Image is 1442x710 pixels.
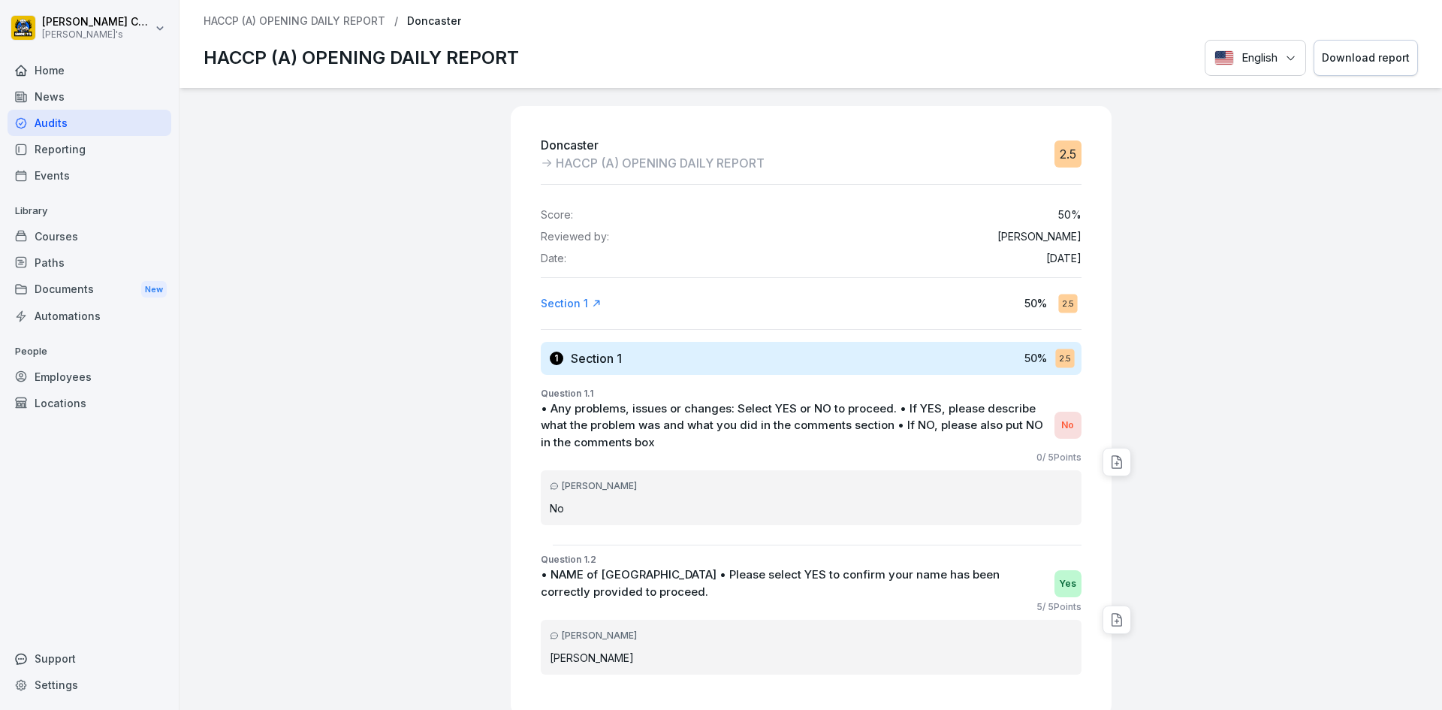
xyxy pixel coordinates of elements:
[8,672,171,698] a: Settings
[1054,412,1081,439] div: No
[394,15,398,28] p: /
[1214,50,1234,65] img: English
[1058,294,1077,313] div: 2.5
[1058,209,1081,222] p: 50 %
[997,231,1081,243] p: [PERSON_NAME]
[550,650,1072,666] p: [PERSON_NAME]
[541,252,566,265] p: Date:
[8,364,171,390] a: Employees
[550,629,1072,642] div: [PERSON_NAME]
[8,223,171,249] a: Courses
[1241,50,1278,67] p: English
[1024,350,1047,366] p: 50 %
[541,136,765,154] p: Doncaster
[541,296,602,311] a: Section 1
[541,553,1081,566] p: Question 1.2
[141,281,167,298] div: New
[550,352,563,365] div: 1
[556,154,765,172] p: HACCP (A) OPENING DAILY REPORT
[541,387,1081,400] p: Question 1.1
[541,400,1047,452] p: • Any problems, issues or changes: Select YES or NO to proceed. • If YES, please describe what th...
[8,162,171,189] a: Events
[541,231,609,243] p: Reviewed by:
[1036,600,1081,614] p: 5 / 5 Points
[204,44,519,71] p: HACCP (A) OPENING DAILY REPORT
[8,249,171,276] a: Paths
[8,57,171,83] a: Home
[8,199,171,223] p: Library
[541,209,573,222] p: Score:
[8,110,171,136] a: Audits
[1314,40,1418,77] button: Download report
[8,340,171,364] p: People
[1322,50,1410,66] div: Download report
[1036,451,1081,464] p: 0 / 5 Points
[1046,252,1081,265] p: [DATE]
[8,276,171,304] div: Documents
[42,16,152,29] p: [PERSON_NAME] Calladine
[204,15,385,28] a: HACCP (A) OPENING DAILY REPORT
[8,276,171,304] a: DocumentsNew
[8,83,171,110] a: News
[42,29,152,40] p: [PERSON_NAME]'s
[8,136,171,162] a: Reporting
[8,390,171,416] a: Locations
[1054,140,1081,168] div: 2.5
[571,350,622,367] h3: Section 1
[1024,295,1047,311] p: 50 %
[8,645,171,672] div: Support
[1205,40,1306,77] button: Language
[1055,349,1074,367] div: 2.5
[1054,570,1081,597] div: Yes
[550,500,1072,516] p: No
[8,303,171,329] a: Automations
[407,15,461,28] p: Doncaster
[541,566,1047,600] p: • NAME of [GEOGRAPHIC_DATA] • Please select YES to confirm your name has been correctly provided ...
[550,479,1072,493] div: [PERSON_NAME]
